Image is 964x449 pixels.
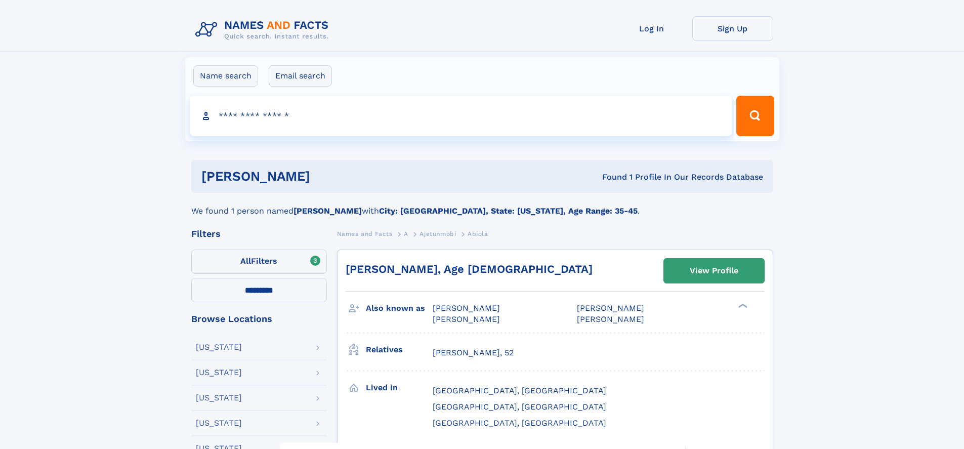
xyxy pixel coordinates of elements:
img: Logo Names and Facts [191,16,337,44]
div: [US_STATE] [196,343,242,351]
b: City: [GEOGRAPHIC_DATA], State: [US_STATE], Age Range: 35-45 [379,206,638,216]
div: [US_STATE] [196,369,242,377]
h3: Relatives [366,341,433,358]
span: [PERSON_NAME] [577,314,644,324]
a: Sign Up [692,16,773,41]
a: Ajetunmobi [420,227,456,240]
a: [PERSON_NAME], 52 [433,347,514,358]
h1: [PERSON_NAME] [201,170,456,183]
span: Abiola [468,230,488,237]
div: Found 1 Profile In Our Records Database [456,172,763,183]
span: [PERSON_NAME] [433,303,500,313]
a: [PERSON_NAME], Age [DEMOGRAPHIC_DATA] [346,263,593,275]
div: [US_STATE] [196,419,242,427]
button: Search Button [736,96,774,136]
span: [GEOGRAPHIC_DATA], [GEOGRAPHIC_DATA] [433,418,606,428]
div: We found 1 person named with . [191,193,773,217]
label: Filters [191,250,327,274]
div: Browse Locations [191,314,327,323]
a: View Profile [664,259,764,283]
span: [GEOGRAPHIC_DATA], [GEOGRAPHIC_DATA] [433,386,606,395]
div: View Profile [690,259,738,282]
span: All [240,256,251,266]
label: Email search [269,65,332,87]
h3: Also known as [366,300,433,317]
label: Name search [193,65,258,87]
span: [PERSON_NAME] [433,314,500,324]
div: ❯ [736,303,748,309]
span: [GEOGRAPHIC_DATA], [GEOGRAPHIC_DATA] [433,402,606,412]
input: search input [190,96,732,136]
div: Filters [191,229,327,238]
span: [PERSON_NAME] [577,303,644,313]
span: Ajetunmobi [420,230,456,237]
span: A [404,230,408,237]
div: [US_STATE] [196,394,242,402]
a: Names and Facts [337,227,393,240]
a: A [404,227,408,240]
h3: Lived in [366,379,433,396]
a: Log In [611,16,692,41]
b: [PERSON_NAME] [294,206,362,216]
